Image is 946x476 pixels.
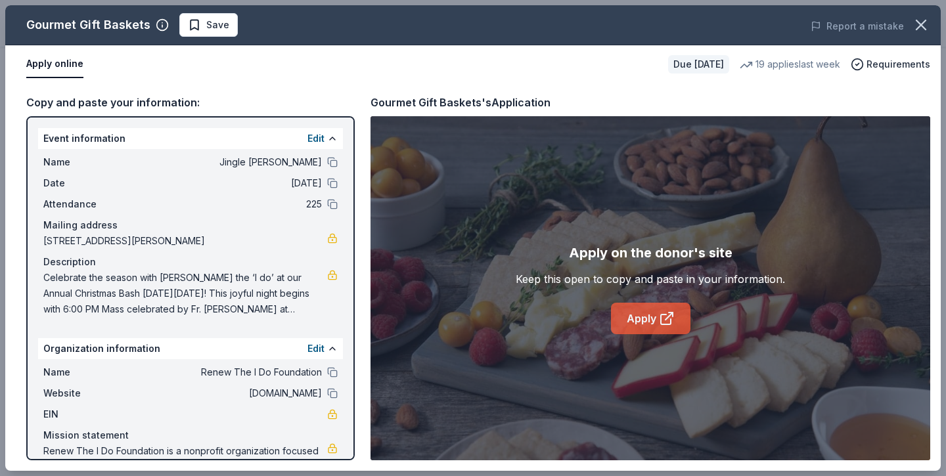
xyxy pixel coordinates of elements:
[43,427,338,443] div: Mission statement
[43,217,338,233] div: Mailing address
[131,385,322,401] span: [DOMAIN_NAME]
[43,154,131,170] span: Name
[38,128,343,149] div: Event information
[43,385,131,401] span: Website
[131,196,322,212] span: 225
[668,55,729,74] div: Due [DATE]
[38,338,343,359] div: Organization information
[851,56,930,72] button: Requirements
[43,196,131,212] span: Attendance
[307,341,325,357] button: Edit
[740,56,840,72] div: 19 applies last week
[43,254,338,270] div: Description
[307,131,325,146] button: Edit
[131,175,322,191] span: [DATE]
[43,364,131,380] span: Name
[611,303,690,334] a: Apply
[179,13,238,37] button: Save
[131,364,322,380] span: Renew The I Do Foundation
[26,94,355,111] div: Copy and paste your information:
[516,271,785,287] div: Keep this open to copy and paste in your information.
[43,406,131,422] span: EIN
[371,94,551,111] div: Gourmet Gift Baskets's Application
[43,233,327,249] span: [STREET_ADDRESS][PERSON_NAME]
[131,154,322,170] span: Jingle [PERSON_NAME]
[26,14,150,35] div: Gourmet Gift Baskets
[43,175,131,191] span: Date
[867,56,930,72] span: Requirements
[206,17,229,33] span: Save
[569,242,732,263] div: Apply on the donor's site
[43,270,327,317] span: Celebrate the season with [PERSON_NAME] the ‘I do’ at our Annual Christmas Bash [DATE][DATE]! Thi...
[26,51,83,78] button: Apply online
[811,18,904,34] button: Report a mistake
